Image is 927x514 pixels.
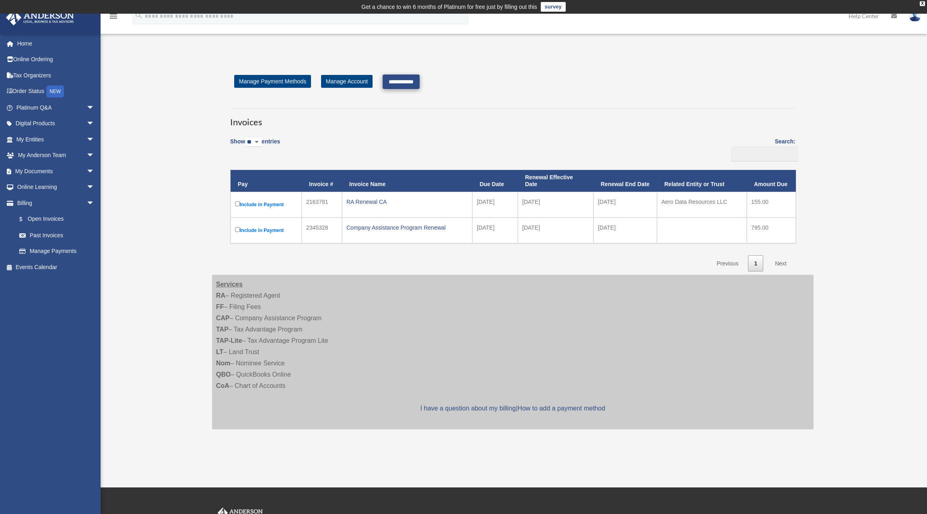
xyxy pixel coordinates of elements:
[4,10,76,25] img: Anderson Advisors Platinum Portal
[235,200,297,209] label: Include in Payment
[230,137,280,155] label: Show entries
[302,192,342,218] td: 2163781
[216,403,810,414] p: |
[216,360,231,367] strong: Nom
[87,195,103,211] span: arrow_drop_down
[593,192,657,218] td: [DATE]
[6,147,107,164] a: My Anderson Teamarrow_drop_down
[230,108,795,128] h3: Invoices
[472,192,518,218] td: [DATE]
[216,281,243,288] strong: Services
[302,170,342,192] th: Invoice #: activate to sort column ascending
[731,146,798,162] input: Search:
[747,218,796,243] td: 795.00
[6,259,107,275] a: Events Calendar
[472,170,518,192] th: Due Date: activate to sort column ascending
[11,243,103,259] a: Manage Payments
[346,222,468,233] div: Company Assistance Program Renewal
[6,163,107,179] a: My Documentsarrow_drop_down
[216,348,223,355] strong: LT
[87,116,103,132] span: arrow_drop_down
[6,52,107,68] a: Online Ordering
[518,170,593,192] th: Renewal Effective Date: activate to sort column ascending
[711,255,744,272] a: Previous
[920,1,925,6] div: close
[302,218,342,243] td: 2345328
[216,337,242,344] strong: TAP-Lite
[235,201,240,206] input: Include in Payment
[361,2,537,12] div: Get a chance to win 6 months of Platinum for free just by filling out this
[46,85,64,97] div: NEW
[6,35,107,52] a: Home
[235,226,297,235] label: Include in Payment
[518,192,593,218] td: [DATE]
[216,382,229,389] strong: CoA
[342,170,472,192] th: Invoice Name: activate to sort column ascending
[87,131,103,148] span: arrow_drop_down
[216,292,225,299] strong: RA
[657,192,747,218] td: Aero Data Resources LLC
[134,11,143,20] i: search
[216,303,224,310] strong: FF
[6,131,107,147] a: My Entitiesarrow_drop_down
[593,218,657,243] td: [DATE]
[212,275,814,429] div: – Registered Agent – Filing Fees – Company Assistance Program – Tax Advantage Program – Tax Advan...
[6,179,107,195] a: Online Learningarrow_drop_down
[231,170,302,192] th: Pay: activate to sort column descending
[517,405,605,412] a: How to add a payment method
[11,211,99,228] a: $Open Invoices
[6,83,107,100] a: Order StatusNEW
[747,192,796,218] td: 155.00
[472,218,518,243] td: [DATE]
[769,255,793,272] a: Next
[593,170,657,192] th: Renewal End Date: activate to sort column ascending
[541,2,566,12] a: survey
[11,227,103,243] a: Past Invoices
[420,405,516,412] a: I have a question about my billing
[24,214,28,224] span: $
[235,227,240,232] input: Include in Payment
[245,138,262,147] select: Showentries
[6,99,107,116] a: Platinum Q&Aarrow_drop_down
[346,196,468,207] div: RA Renewal CA
[657,170,747,192] th: Related Entity or Trust: activate to sort column ascending
[909,10,921,22] img: User Pic
[216,315,230,321] strong: CAP
[728,137,795,162] label: Search:
[87,147,103,164] span: arrow_drop_down
[109,14,118,21] a: menu
[216,326,229,333] strong: TAP
[6,116,107,132] a: Digital Productsarrow_drop_down
[748,255,763,272] a: 1
[87,179,103,196] span: arrow_drop_down
[87,163,103,180] span: arrow_drop_down
[747,170,796,192] th: Amount Due: activate to sort column ascending
[216,371,231,378] strong: QBO
[6,67,107,83] a: Tax Organizers
[6,195,103,211] a: Billingarrow_drop_down
[87,99,103,116] span: arrow_drop_down
[109,11,118,21] i: menu
[518,218,593,243] td: [DATE]
[234,75,311,88] a: Manage Payment Methods
[321,75,373,88] a: Manage Account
